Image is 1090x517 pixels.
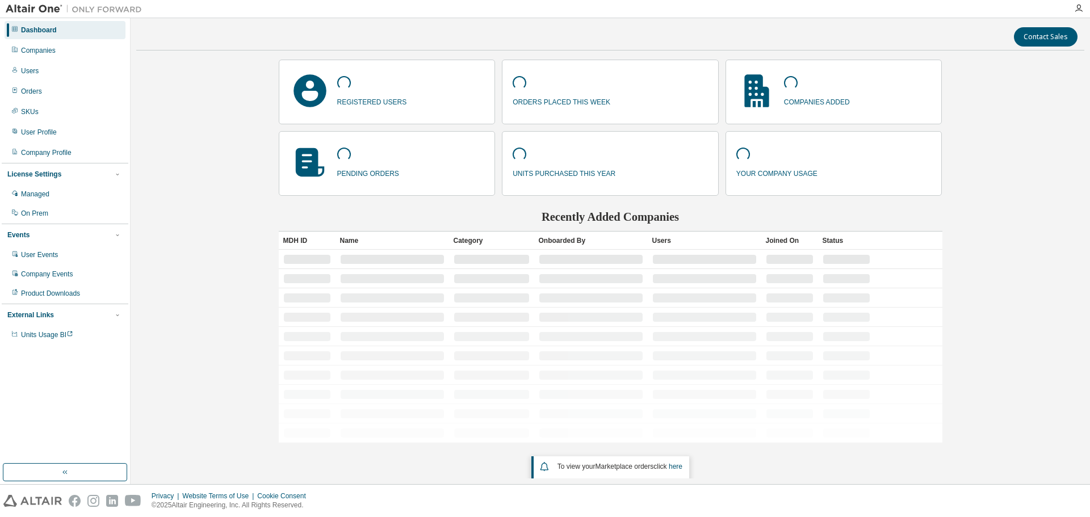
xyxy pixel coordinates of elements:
[337,94,407,107] p: registered users
[337,166,399,179] p: pending orders
[823,232,870,250] div: Status
[87,495,99,507] img: instagram.svg
[669,463,682,470] a: here
[21,148,72,157] div: Company Profile
[21,209,48,218] div: On Prem
[21,331,73,339] span: Units Usage BI
[340,232,445,250] div: Name
[7,310,54,320] div: External Links
[454,232,530,250] div: Category
[736,166,817,179] p: your company usage
[513,94,610,107] p: orders placed this week
[21,107,39,116] div: SKUs
[125,495,141,507] img: youtube.svg
[182,491,257,501] div: Website Terms of Use
[152,491,182,501] div: Privacy
[283,232,331,250] div: MDH ID
[513,166,615,179] p: units purchased this year
[766,232,814,250] div: Joined On
[21,26,57,35] div: Dashboard
[3,495,62,507] img: altair_logo.svg
[652,232,757,250] div: Users
[21,289,80,298] div: Product Downloads
[21,128,57,137] div: User Profile
[21,66,39,75] div: Users
[7,170,61,179] div: License Settings
[106,495,118,507] img: linkedin.svg
[557,463,682,470] span: To view your click
[539,232,643,250] div: Onboarded By
[1014,27,1078,47] button: Contact Sales
[21,250,58,259] div: User Events
[6,3,148,15] img: Altair One
[69,495,81,507] img: facebook.svg
[7,230,30,239] div: Events
[279,209,942,224] h2: Recently Added Companies
[784,94,850,107] p: companies added
[596,463,654,470] em: Marketplace orders
[21,270,73,279] div: Company Events
[152,501,313,510] p: © 2025 Altair Engineering, Inc. All Rights Reserved.
[257,491,312,501] div: Cookie Consent
[21,190,49,199] div: Managed
[21,87,42,96] div: Orders
[21,46,56,55] div: Companies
